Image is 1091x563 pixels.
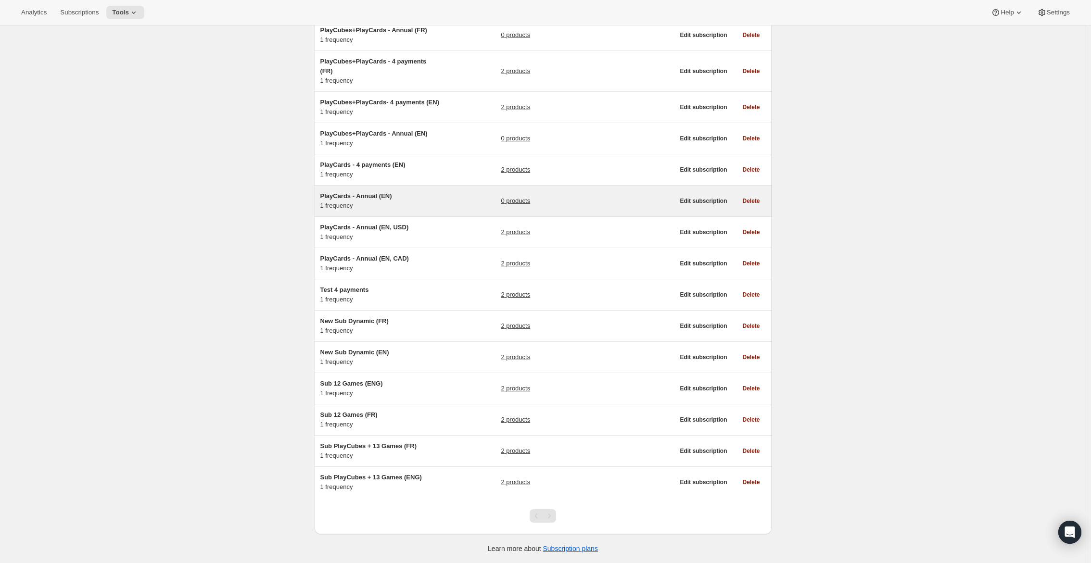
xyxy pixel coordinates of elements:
[736,382,765,395] button: Delete
[680,260,727,267] span: Edit subscription
[680,197,727,205] span: Edit subscription
[742,385,760,392] span: Delete
[674,64,733,78] button: Edit subscription
[320,254,441,273] div: 1 frequency
[320,474,422,481] span: Sub PlayCubes + 13 Games (ENG)
[320,411,378,418] span: Sub 12 Games (FR)
[742,353,760,361] span: Delete
[320,160,441,179] div: 1 frequency
[320,285,441,304] div: 1 frequency
[501,446,530,456] a: 2 products
[320,316,441,336] div: 1 frequency
[320,379,441,398] div: 1 frequency
[320,380,383,387] span: Sub 12 Games (ENG)
[320,441,441,461] div: 1 frequency
[674,350,733,364] button: Edit subscription
[674,475,733,489] button: Edit subscription
[736,28,765,42] button: Delete
[674,413,733,426] button: Edit subscription
[320,191,441,211] div: 1 frequency
[320,25,441,45] div: 1 frequency
[742,322,760,330] span: Delete
[742,416,760,424] span: Delete
[674,444,733,458] button: Edit subscription
[320,286,369,293] span: Test 4 payments
[501,30,530,40] a: 0 products
[742,228,760,236] span: Delete
[320,317,389,325] span: New Sub Dynamic (FR)
[742,166,760,174] span: Delete
[501,196,530,206] a: 0 products
[112,9,129,16] span: Tools
[680,67,727,75] span: Edit subscription
[742,103,760,111] span: Delete
[674,28,733,42] button: Edit subscription
[320,348,441,367] div: 1 frequency
[736,225,765,239] button: Delete
[501,415,530,425] a: 2 products
[501,66,530,76] a: 2 products
[742,197,760,205] span: Delete
[742,291,760,299] span: Delete
[320,223,441,242] div: 1 frequency
[680,322,727,330] span: Edit subscription
[320,349,389,356] span: New Sub Dynamic (EN)
[501,102,530,112] a: 2 products
[60,9,99,16] span: Subscriptions
[530,509,556,523] nav: Pagination
[736,194,765,208] button: Delete
[680,447,727,455] span: Edit subscription
[680,228,727,236] span: Edit subscription
[985,6,1029,19] button: Help
[1058,521,1081,544] div: Open Intercom Messenger
[736,288,765,301] button: Delete
[320,57,441,86] div: 1 frequency
[320,192,392,200] span: PlayCards - Annual (EN)
[674,319,733,333] button: Edit subscription
[680,166,727,174] span: Edit subscription
[501,227,530,237] a: 2 products
[320,473,441,492] div: 1 frequency
[674,225,733,239] button: Edit subscription
[680,291,727,299] span: Edit subscription
[736,475,765,489] button: Delete
[742,67,760,75] span: Delete
[1001,9,1014,16] span: Help
[320,161,406,168] span: PlayCards - 4 payments (EN)
[106,6,144,19] button: Tools
[501,321,530,331] a: 2 products
[320,26,427,34] span: PlayCubes+PlayCards - Annual (FR)
[736,413,765,426] button: Delete
[320,130,428,137] span: PlayCubes+PlayCards - Annual (EN)
[674,100,733,114] button: Edit subscription
[680,353,727,361] span: Edit subscription
[501,477,530,487] a: 2 products
[501,352,530,362] a: 2 products
[736,132,765,145] button: Delete
[674,132,733,145] button: Edit subscription
[1031,6,1076,19] button: Settings
[680,31,727,39] span: Edit subscription
[674,382,733,395] button: Edit subscription
[320,410,441,429] div: 1 frequency
[15,6,52,19] button: Analytics
[320,442,417,450] span: Sub PlayCubes + 13 Games (FR)
[736,444,765,458] button: Delete
[736,319,765,333] button: Delete
[736,350,765,364] button: Delete
[736,100,765,114] button: Delete
[674,257,733,270] button: Edit subscription
[501,290,530,300] a: 2 products
[742,447,760,455] span: Delete
[320,98,441,117] div: 1 frequency
[674,194,733,208] button: Edit subscription
[742,260,760,267] span: Delete
[736,64,765,78] button: Delete
[680,385,727,392] span: Edit subscription
[320,224,409,231] span: PlayCards - Annual (EN, USD)
[501,165,530,175] a: 2 products
[320,58,427,75] span: PlayCubes+PlayCards - 4 payments (FR)
[680,416,727,424] span: Edit subscription
[1047,9,1070,16] span: Settings
[501,384,530,393] a: 2 products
